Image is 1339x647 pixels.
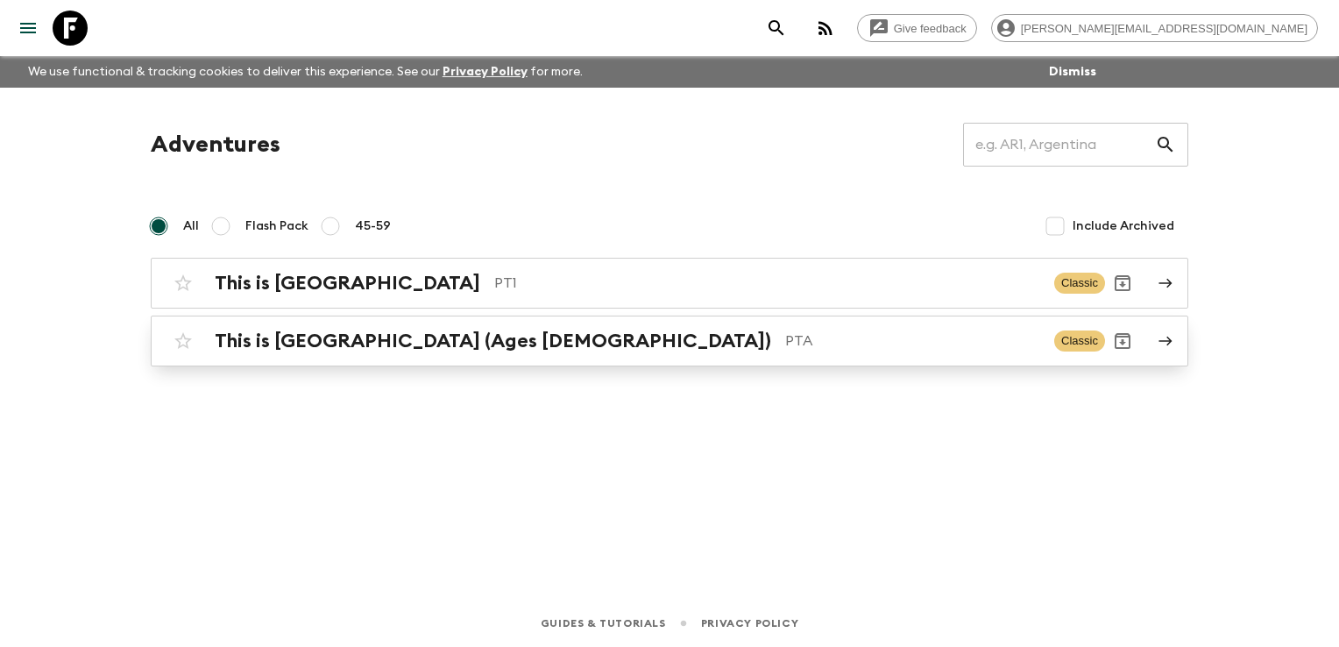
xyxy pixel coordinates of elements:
[1105,323,1140,359] button: Archive
[857,14,977,42] a: Give feedback
[991,14,1318,42] div: [PERSON_NAME][EMAIL_ADDRESS][DOMAIN_NAME]
[494,273,1040,294] p: PT1
[1105,266,1140,301] button: Archive
[151,316,1188,366] a: This is [GEOGRAPHIC_DATA] (Ages [DEMOGRAPHIC_DATA])PTAClassicArchive
[1054,273,1105,294] span: Classic
[1054,331,1105,352] span: Classic
[785,331,1040,352] p: PTA
[11,11,46,46] button: menu
[701,614,798,633] a: Privacy Policy
[1045,60,1101,84] button: Dismiss
[21,56,590,88] p: We use functional & tracking cookies to deliver this experience. See our for more.
[355,217,391,235] span: 45-59
[1073,217,1174,235] span: Include Archived
[443,66,528,78] a: Privacy Policy
[183,217,199,235] span: All
[963,120,1155,169] input: e.g. AR1, Argentina
[541,614,666,633] a: Guides & Tutorials
[151,258,1188,309] a: This is [GEOGRAPHIC_DATA]PT1ClassicArchive
[215,330,771,352] h2: This is [GEOGRAPHIC_DATA] (Ages [DEMOGRAPHIC_DATA])
[884,22,976,35] span: Give feedback
[245,217,308,235] span: Flash Pack
[1011,22,1317,35] span: [PERSON_NAME][EMAIL_ADDRESS][DOMAIN_NAME]
[759,11,794,46] button: search adventures
[215,272,480,295] h2: This is [GEOGRAPHIC_DATA]
[151,127,280,162] h1: Adventures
